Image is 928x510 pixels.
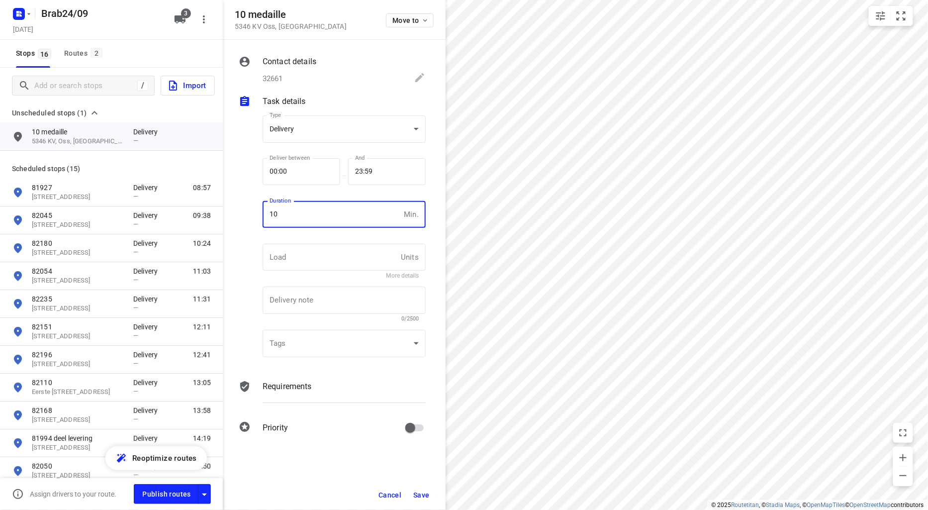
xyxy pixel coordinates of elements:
[235,22,347,30] p: 5346 KV Oss , [GEOGRAPHIC_DATA]
[133,127,163,137] p: Delivery
[193,378,211,388] span: 13:05
[32,350,123,360] p: 82196
[37,5,166,21] h5: Rename
[133,276,138,284] span: —
[374,486,405,504] button: Cancel
[194,9,214,29] button: More
[133,322,163,332] p: Delivery
[181,8,191,18] span: 3
[193,294,211,304] span: 11:31
[32,360,123,369] p: 25 Ockeghemstraat, 5262 HP, Vught, NL
[409,486,434,504] button: Save
[12,107,87,119] span: Unscheduled stops (1)
[133,193,138,200] span: —
[134,484,198,504] button: Publish routes
[263,330,426,357] div: ​
[32,415,123,425] p: Valkenstraat 18, 4847TH, Teteringen, NL
[270,125,410,134] div: Delivery
[133,238,163,248] p: Delivery
[133,332,138,339] span: —
[193,210,211,220] span: 09:38
[32,266,123,276] p: 82054
[239,381,426,410] div: Requirements
[32,238,123,248] p: 82180
[32,461,123,471] p: 82050
[32,433,123,443] p: 81994 deel levering
[133,360,138,367] span: —
[32,137,123,146] p: 5346 KV, Oss, [GEOGRAPHIC_DATA]
[133,304,138,311] span: —
[807,502,845,509] a: OpenMapTiles
[32,471,123,481] p: Achtervliet 5, 4251HP, Werkendam, NL
[401,315,419,322] span: 0/2500
[340,172,348,180] p: —
[32,183,123,193] p: 81927
[30,490,116,498] p: Assign drivers to your route.
[193,322,211,332] span: 12:11
[263,96,306,107] p: Task details
[235,9,347,20] h5: 10 medaille
[401,252,419,263] p: Units
[32,304,123,313] p: 17 Andreasstraat, 5091 BC, Oost-, West- en Middelbeers, NL
[263,73,283,85] p: 32661
[193,406,211,415] span: 13:58
[263,56,316,68] p: Contact details
[414,72,426,84] svg: Edit
[133,350,163,360] p: Delivery
[142,488,191,501] span: Publish routes
[766,502,800,509] a: Stadia Maps
[167,79,206,92] span: Import
[392,16,429,24] span: Move to
[32,127,123,137] p: 10 medaille
[8,107,102,119] button: Unscheduled stops (1)
[34,78,137,94] input: Add or search stops
[239,96,426,109] div: Task details
[32,406,123,415] p: 82168
[133,388,138,395] span: —
[193,183,211,193] span: 08:57
[38,49,51,59] span: 16
[32,443,123,453] p: Karolusstraat 4, 4903RJ, Oosterhout, NL
[32,332,123,341] p: Akkerstraat 10, 5482HJ, Schijndel, NL
[871,6,891,26] button: Map settings
[32,388,123,397] p: Eerste Buitenpepers 55, 5231GP, 's-hertogenbosch, NL
[32,248,123,258] p: 15 Wilgenstraat, 5408 RE, Volkel, NL
[155,76,215,96] a: Import
[133,378,163,388] p: Delivery
[32,294,123,304] p: 82235
[161,76,215,96] button: Import
[378,491,401,499] span: Cancel
[193,433,211,443] span: 14:19
[91,48,102,58] span: 2
[891,6,911,26] button: Fit zoom
[133,248,138,256] span: —
[133,415,138,423] span: —
[137,80,148,91] div: /
[133,433,163,443] p: Delivery
[133,210,163,220] p: Delivery
[32,378,123,388] p: 82110
[32,220,123,230] p: Stationsstraat 70, 6651ZZ, Druten, NL
[133,137,138,144] span: —
[16,47,54,60] span: Stops
[133,443,138,451] span: —
[413,491,430,499] span: Save
[105,446,207,470] button: Reoptimize routes
[133,266,163,276] p: Delivery
[198,488,210,500] div: Driver app settings
[133,406,163,415] p: Delivery
[193,266,211,276] span: 11:03
[193,238,211,248] span: 10:24
[32,322,123,332] p: 82151
[263,381,312,393] p: Requirements
[263,422,288,434] p: Priority
[64,47,105,60] div: Routes
[133,220,138,228] span: —
[850,502,891,509] a: OpenStreetMap
[732,502,759,509] a: Routetitan
[193,350,211,360] span: 12:41
[32,210,123,220] p: 82045
[263,115,426,143] div: Delivery
[9,23,37,35] h5: Project date
[133,471,138,479] span: —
